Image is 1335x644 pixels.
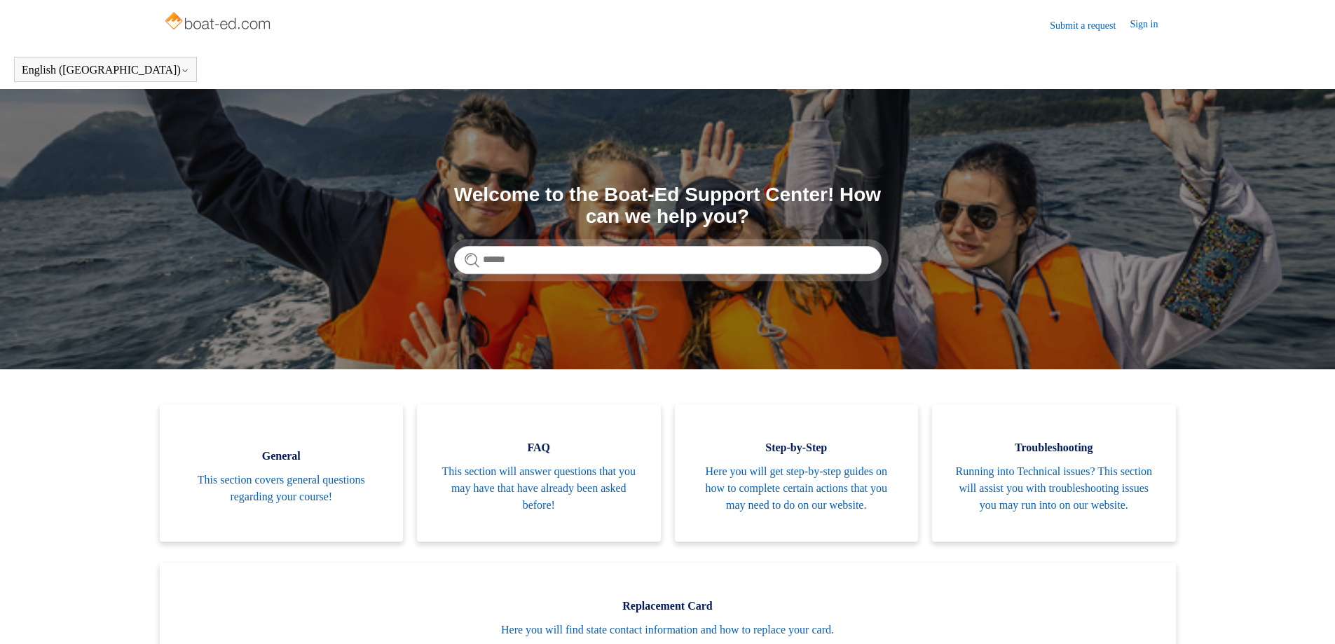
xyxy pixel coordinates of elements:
img: Boat-Ed Help Center home page [163,8,275,36]
span: FAQ [438,439,640,456]
span: Troubleshooting [953,439,1155,456]
span: This section will answer questions that you may have that have already been asked before! [438,463,640,514]
span: Running into Technical issues? This section will assist you with troubleshooting issues you may r... [953,463,1155,514]
span: General [181,448,383,465]
span: This section covers general questions regarding your course! [181,472,383,505]
a: Submit a request [1050,18,1130,33]
a: Step-by-Step Here you will get step-by-step guides on how to complete certain actions that you ma... [675,404,919,542]
a: Troubleshooting Running into Technical issues? This section will assist you with troubleshooting ... [932,404,1176,542]
span: Here you will get step-by-step guides on how to complete certain actions that you may need to do ... [696,463,898,514]
button: English ([GEOGRAPHIC_DATA]) [22,64,189,76]
span: Replacement Card [181,598,1155,615]
a: General This section covers general questions regarding your course! [160,404,404,542]
span: Here you will find state contact information and how to replace your card. [181,622,1155,638]
a: Sign in [1130,17,1172,34]
a: FAQ This section will answer questions that you may have that have already been asked before! [417,404,661,542]
input: Search [454,246,882,274]
span: Step-by-Step [696,439,898,456]
h1: Welcome to the Boat-Ed Support Center! How can we help you? [454,184,882,228]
